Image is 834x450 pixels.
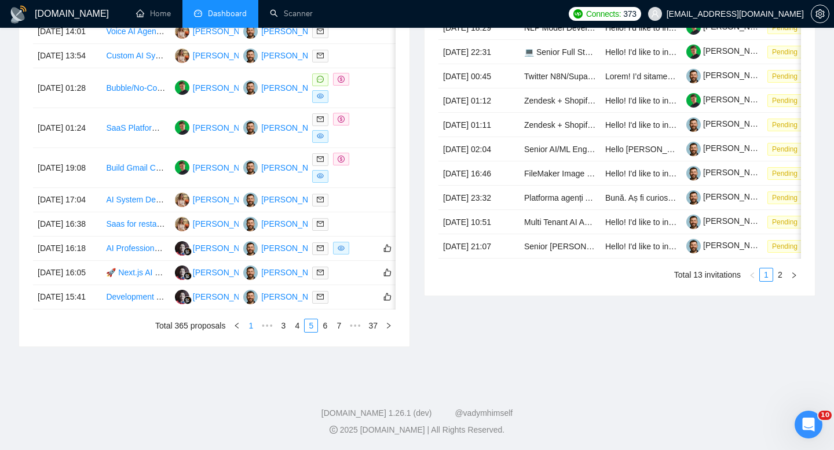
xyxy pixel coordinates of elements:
li: 2 [773,268,787,282]
img: c1-JWQDXWEy3CnA6sRtFzzU22paoDq5cZnWyBNc3HWqwvuW0qNnjm1CMP-YmbEEtPC [686,69,701,83]
a: NLP Model Development for HS Code Classification [524,23,711,32]
td: Build Gmail Chrome Extension + Supabase Backend for MVP [101,148,170,188]
a: Development Team for Secure Online Banking System with AI and AWS [106,292,364,301]
a: Pending [767,241,807,250]
a: 1 [760,268,773,281]
img: AV [175,49,189,63]
a: Voice AI Agent Developer - Fullstack Developer [106,27,276,36]
a: VK[PERSON_NAME] [243,50,328,60]
a: searchScanner [270,9,313,19]
td: [DATE] 23:32 [438,186,520,210]
span: setting [811,9,829,19]
img: c1CkLHUIwD5Ucvm7oiXNAph9-NOmZLZpbVsUrINqn_V_EzHsJW7P7QxldjUFcJOdWX [686,45,701,59]
td: [DATE] 14:01 [33,20,101,44]
a: [PERSON_NAME] [686,46,770,56]
div: [PERSON_NAME] [193,290,259,303]
span: eye [317,93,324,99]
a: Bubble/No-Code Expert for Budget [PERSON_NAME] App Finalization [106,83,360,93]
img: c1-JWQDXWEy3CnA6sRtFzzU22paoDq5cZnWyBNc3HWqwvuW0qNnjm1CMP-YmbEEtPC [686,142,701,156]
span: mail [317,220,324,227]
a: Senior AI/ML Engineer for Workflow Product (Retrieval + Deterministic Engines) [524,145,810,154]
img: SS [175,241,189,256]
div: [PERSON_NAME] [261,82,328,94]
img: SS [175,290,189,304]
td: [DATE] 16:18 [33,237,101,261]
button: like [381,290,394,304]
button: right [382,319,396,333]
td: [DATE] 16:46 [438,161,520,186]
li: Previous Page [745,268,759,282]
td: Senior Django Developer (5+ years experience) [520,234,601,259]
a: Build Gmail Chrome Extension + Supabase Backend for MVP [106,163,327,172]
img: VK [243,217,258,231]
a: Pending [767,193,807,202]
span: mail [317,269,324,276]
a: [PERSON_NAME] [686,168,770,177]
a: VK[PERSON_NAME] [243,267,328,276]
td: [DATE] 01:11 [438,113,520,137]
a: Multi Tenant AI Agent [524,217,600,227]
span: copyright [330,426,338,434]
img: gigradar-bm.png [184,272,192,280]
span: mail [317,293,324,300]
a: [PERSON_NAME] [686,241,770,250]
a: [PERSON_NAME] [686,143,770,153]
span: dollar [338,116,345,123]
iframe: Intercom live chat [795,411,822,438]
td: NLP Model Development for HS Code Classification [520,16,601,40]
img: AV [175,193,189,207]
img: c1CkLHUIwD5Ucvm7oiXNAph9-NOmZLZpbVsUrINqn_V_EzHsJW7P7QxldjUFcJOdWX [686,93,701,108]
a: Twitter N8N/Supabase Automation [524,72,648,81]
a: 37 [365,319,381,332]
a: VK[PERSON_NAME] [243,292,328,301]
img: MB [175,160,189,175]
img: gigradar-bm.png [184,248,192,256]
li: Next Page [382,319,396,333]
img: upwork-logo.png [573,9,583,19]
a: 7 [332,319,345,332]
span: Pending [767,70,802,83]
span: mail [317,116,324,123]
button: setting [811,5,829,23]
span: 373 [623,8,636,20]
td: SaaS Platform for Beauty Professionals with Bubble [101,108,170,148]
img: c1-JWQDXWEy3CnA6sRtFzzU22paoDq5cZnWyBNc3HWqwvuW0qNnjm1CMP-YmbEEtPC [686,166,701,180]
div: [PERSON_NAME] [193,193,259,206]
div: [PERSON_NAME] [193,25,259,38]
td: 🚀 Next.js AI Chatbot Engineer | Conversational AI + Integrations [101,261,170,285]
img: MB [175,80,189,95]
button: like [381,265,394,279]
img: SS [175,265,189,280]
a: 3 [277,319,290,332]
a: AV[PERSON_NAME] [175,26,259,35]
img: logo [9,5,28,24]
a: SS[PERSON_NAME] [175,292,259,301]
img: AV [175,24,189,39]
a: 2 [774,268,787,281]
a: 💻 Senior Full Stack Engineer (Next.js + FastAPI + AI Integrations) [524,47,764,57]
td: [DATE] 18:29 [438,16,520,40]
img: VK [243,80,258,95]
div: [PERSON_NAME] [193,49,259,62]
img: VK [243,193,258,207]
td: [DATE] 17:04 [33,188,101,212]
a: AV[PERSON_NAME] [175,194,259,204]
span: like [383,268,392,277]
div: [PERSON_NAME] [261,49,328,62]
a: Senior [PERSON_NAME] (5+ years experience) [524,242,697,251]
td: [DATE] 22:31 [438,40,520,64]
td: [DATE] 13:54 [33,44,101,68]
a: setting [811,9,829,19]
span: Pending [767,143,802,156]
td: FileMaker Image Display Specialist Needed [520,161,601,186]
span: Pending [767,119,802,131]
span: Pending [767,240,802,253]
a: FileMaker Image Display Specialist Needed [524,169,681,178]
span: right [791,272,798,279]
td: Bubble/No-Code Expert for Budget Buddy Lite App Finalization [101,68,170,108]
img: VK [243,24,258,39]
a: homeHome [136,9,171,19]
span: dashboard [194,9,202,17]
li: Total 365 proposals [155,319,225,333]
span: user [651,10,659,18]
